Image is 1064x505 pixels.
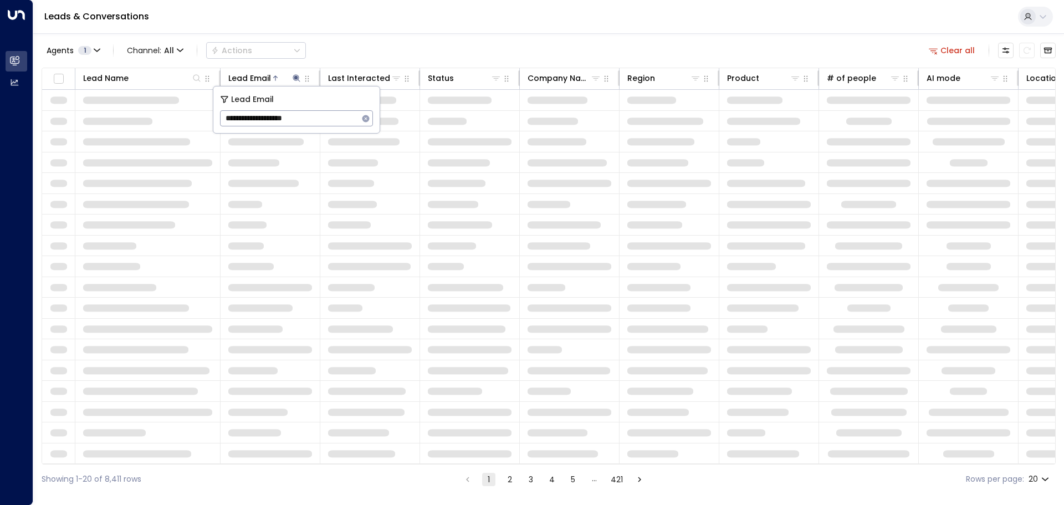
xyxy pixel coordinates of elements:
span: 1 [78,46,91,55]
div: Region [627,72,701,85]
div: Showing 1-20 of 8,411 rows [42,473,141,485]
div: Lead Name [83,72,202,85]
span: Lead Email [231,93,274,106]
label: Rows per page: [966,473,1024,485]
a: Leads & Conversations [44,10,149,23]
div: AI mode [927,72,960,85]
button: Go to page 3 [524,473,538,486]
button: Go to page 421 [608,473,625,486]
div: 20 [1029,471,1051,487]
span: All [164,46,174,55]
div: Company Name [528,72,601,85]
div: # of people [827,72,901,85]
div: Product [727,72,801,85]
button: Go to page 5 [566,473,580,486]
div: … [587,473,601,486]
button: Agents1 [42,43,104,58]
span: Agents [47,47,74,54]
nav: pagination navigation [461,472,647,486]
div: Region [627,72,655,85]
div: # of people [827,72,876,85]
button: Go to next page [633,473,646,486]
div: Actions [211,45,252,55]
div: Product [727,72,759,85]
div: Last Interacted [328,72,390,85]
button: Archived Leads [1040,43,1056,58]
div: Status [428,72,454,85]
button: Go to page 4 [545,473,559,486]
div: Lead Email [228,72,271,85]
div: Status [428,72,502,85]
button: Go to page 2 [503,473,516,486]
div: Last Interacted [328,72,402,85]
button: Clear all [924,43,980,58]
div: Button group with a nested menu [206,42,306,59]
button: Actions [206,42,306,59]
button: Customize [998,43,1014,58]
div: Lead Name [83,72,129,85]
span: Refresh [1019,43,1035,58]
div: Lead Email [228,72,302,85]
button: Channel:All [122,43,188,58]
span: Channel: [122,43,188,58]
div: Company Name [528,72,590,85]
div: AI mode [927,72,1000,85]
button: page 1 [482,473,495,486]
div: Location [1026,72,1061,85]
